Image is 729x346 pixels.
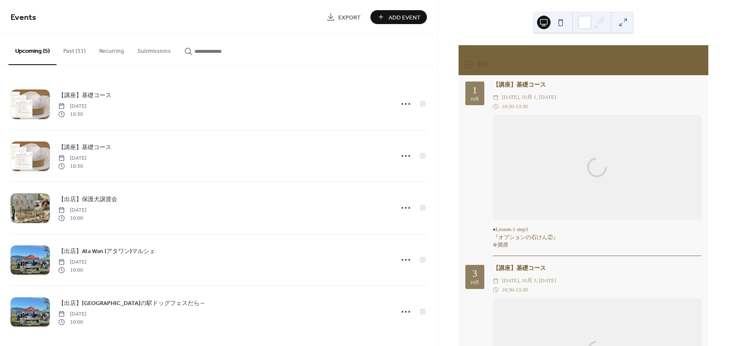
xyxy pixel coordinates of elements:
button: Submissions [131,34,178,64]
a: 【出店】Ata Wan (アタワン)マルシェ [58,246,155,256]
button: Recurring [92,34,131,64]
a: 【講座】基礎コース [58,142,111,152]
span: 13:30 [516,102,528,111]
span: Add Event [389,13,421,22]
span: Events [11,9,36,26]
span: - [514,102,516,111]
span: 10:00 [58,318,86,326]
button: Add Event [370,10,427,24]
a: 【出店】[GEOGRAPHIC_DATA]の駅ドッグフェスだら～ [58,298,205,308]
span: 10:30 [502,286,514,294]
a: 【出店】保護犬譲渡会 [58,194,117,204]
span: [DATE] [58,311,86,318]
span: 10:30 [58,162,86,170]
span: [DATE], 10月 3, [DATE] [502,276,556,285]
span: - [514,286,516,294]
a: Export [320,10,367,24]
div: 今後のイベント [459,45,708,54]
div: 1 [472,86,477,95]
div: 10月 [470,97,479,101]
div: ​ [493,276,499,285]
a: 【講座】基礎コース [58,90,111,100]
span: 10:30 [502,102,514,111]
div: 10月 [470,280,479,285]
span: 【出店】[GEOGRAPHIC_DATA]の駅ドッグフェスだら～ [58,299,205,308]
span: 13:30 [516,286,528,294]
button: Past (31) [57,34,92,64]
span: 【出店】保護犬譲渡会 [58,195,117,204]
span: [DATE] [58,207,86,214]
span: 【出店】Ata Wan (アタワン)マルシェ [58,247,155,256]
span: 10:30 [58,110,86,118]
div: ●Lesson-1 step3 『オプションの石けん②』 ※満席 [493,226,702,250]
div: 3 [472,269,477,279]
span: 【講座】基礎コース [58,143,111,152]
div: ​ [493,93,499,102]
div: 【講座】基礎コース [493,80,702,90]
span: [DATE] [58,259,86,266]
span: 10:00 [58,214,86,222]
span: [DATE] [58,103,86,110]
div: ​ [493,286,499,294]
span: [DATE], 10月 1, [DATE] [502,93,556,102]
span: 10:00 [58,266,86,274]
div: 【講座】基礎コース [493,264,702,273]
span: Export [338,13,361,22]
span: [DATE] [58,155,86,162]
button: Upcoming (5) [8,34,57,65]
div: ​ [493,102,499,111]
span: 【講座】基礎コース [58,91,111,100]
